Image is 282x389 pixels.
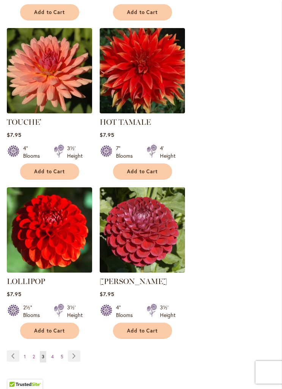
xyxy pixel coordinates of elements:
span: 5 [61,354,63,359]
a: Hot Tamale [100,108,185,115]
button: Add to Cart [113,4,172,20]
span: 4 [51,354,54,359]
span: $7.95 [7,131,22,138]
span: Add to Cart [127,9,158,16]
img: Hot Tamale [100,28,185,113]
span: 3 [42,354,44,359]
a: TOUCHE' [7,118,41,127]
div: 3½' Height [160,304,175,319]
button: Add to Cart [20,4,79,20]
a: LOLLIPOP [7,277,45,286]
span: Add to Cart [34,168,65,175]
a: [PERSON_NAME] [100,277,167,286]
div: 4' Height [160,144,175,160]
a: HOT TAMALE [100,118,151,127]
div: 3½' Height [67,144,83,160]
span: 2 [33,354,35,359]
span: Add to Cart [34,328,65,334]
span: $7.95 [100,290,114,298]
a: 2 [31,351,37,362]
button: Add to Cart [113,323,172,339]
img: CORNEL [100,187,185,273]
span: Add to Cart [127,168,158,175]
img: LOLLIPOP [7,187,92,273]
span: Add to Cart [34,9,65,16]
img: TOUCHE' [7,28,92,113]
a: 5 [59,351,65,362]
a: 1 [22,351,28,362]
a: CORNEL [100,267,185,274]
a: 4 [49,351,56,362]
span: $7.95 [7,290,22,298]
span: 1 [24,354,26,359]
span: Add to Cart [127,328,158,334]
div: 4" Blooms [23,144,45,160]
div: 4" Blooms [116,304,138,319]
a: LOLLIPOP [7,267,92,274]
span: $7.95 [100,131,114,138]
div: 2½" Blooms [23,304,45,319]
button: Add to Cart [113,163,172,180]
a: TOUCHE' [7,108,92,115]
button: Add to Cart [20,323,79,339]
div: 3½' Height [67,304,83,319]
div: 7" Blooms [116,144,138,160]
iframe: Launch Accessibility Center [6,362,27,383]
button: Add to Cart [20,163,79,180]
